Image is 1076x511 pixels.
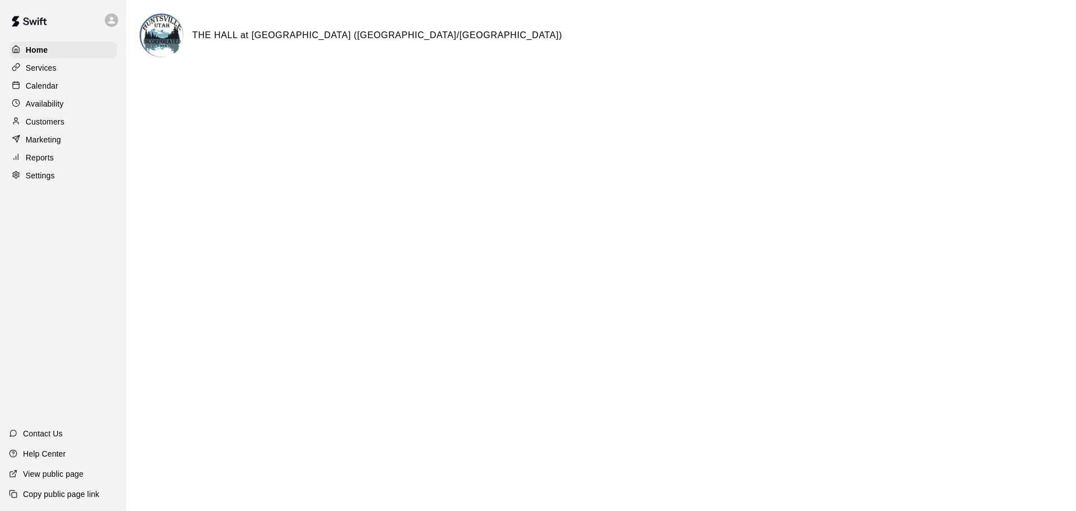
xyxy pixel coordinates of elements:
[141,15,183,57] img: THE HALL at Town Square (Huntsville Townhall/Community Center) logo
[26,98,64,109] p: Availability
[9,149,117,166] a: Reports
[9,42,117,58] a: Home
[26,152,54,163] p: Reports
[9,95,117,112] a: Availability
[192,28,562,43] h6: THE HALL at [GEOGRAPHIC_DATA] ([GEOGRAPHIC_DATA]/[GEOGRAPHIC_DATA])
[26,44,48,56] p: Home
[9,77,117,94] a: Calendar
[23,428,63,439] p: Contact Us
[23,468,84,480] p: View public page
[9,167,117,184] a: Settings
[26,62,57,73] p: Services
[9,113,117,130] a: Customers
[26,170,55,181] p: Settings
[23,448,66,459] p: Help Center
[9,131,117,148] a: Marketing
[23,489,99,500] p: Copy public page link
[26,80,58,91] p: Calendar
[26,134,61,145] p: Marketing
[9,59,117,76] a: Services
[26,116,64,127] p: Customers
